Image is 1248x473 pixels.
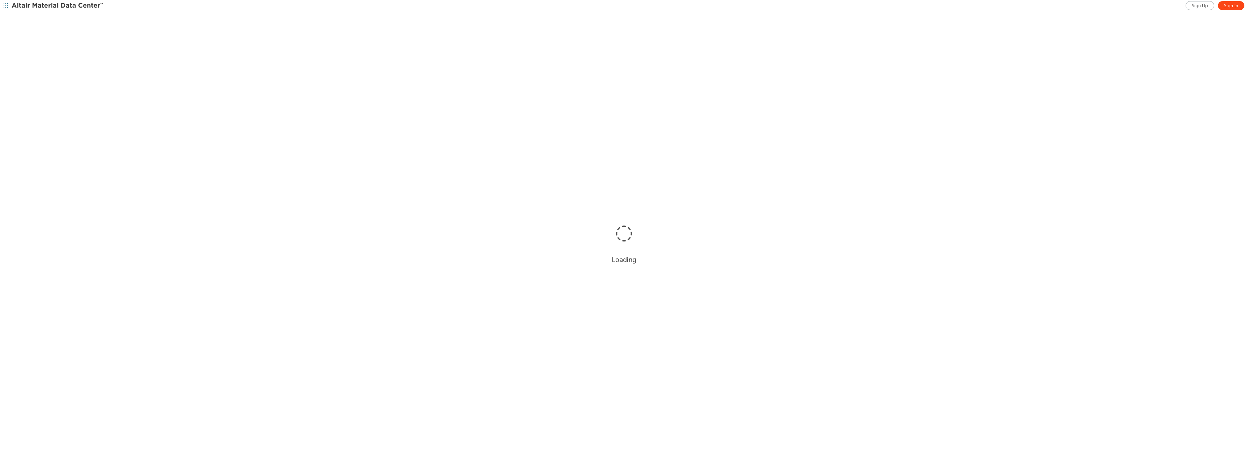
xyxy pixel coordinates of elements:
[1186,1,1214,10] a: Sign Up
[1224,3,1238,9] span: Sign In
[1192,3,1208,9] span: Sign Up
[612,255,636,264] div: Loading
[1218,1,1244,10] a: Sign In
[12,2,104,9] img: Altair Material Data Center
